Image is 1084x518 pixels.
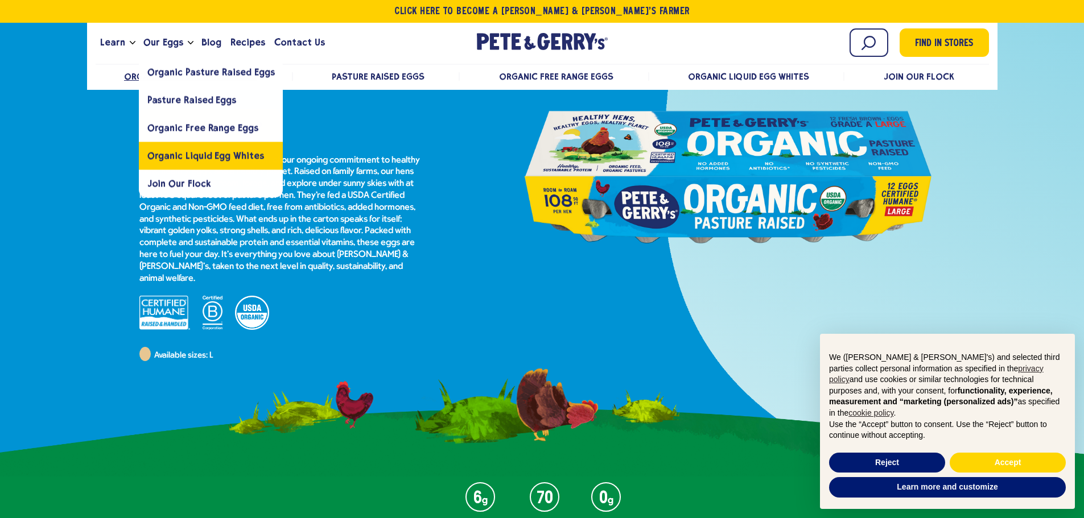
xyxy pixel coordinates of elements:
[96,64,989,88] nav: desktop product menu
[473,494,482,504] strong: 6
[688,71,809,82] a: Organic Liquid Egg Whites
[537,494,553,504] strong: 70
[139,169,283,197] a: Join Our Flock
[829,419,1066,441] p: Use the “Accept” button to consent. Use the “Reject” button to continue without accepting.
[147,122,258,133] span: Organic Free Range Eggs
[915,36,973,52] span: Find in Stores
[950,453,1066,473] button: Accept
[599,494,608,504] strong: 0
[499,71,613,82] a: Organic Free Range Eggs
[147,150,264,161] span: Organic Liquid Egg Whites
[188,41,193,45] button: Open the dropdown menu for Our Eggs
[100,35,125,49] span: Learn
[197,27,226,58] a: Blog
[147,178,211,189] span: Join Our Flock
[147,94,236,105] span: Pasture Raised Eggs
[201,35,221,49] span: Blog
[139,27,188,58] a: Our Eggs
[884,71,954,82] a: Join Our Flock
[829,453,945,473] button: Reject
[139,58,283,86] a: Organic Pasture Raised Eggs
[900,28,989,57] a: Find in Stores
[829,352,1066,419] p: We ([PERSON_NAME] & [PERSON_NAME]'s) and selected third parties collect personal information as s...
[147,67,275,77] span: Organic Pasture Raised Eggs
[226,27,270,58] a: Recipes
[850,28,888,57] input: Search
[96,27,130,58] a: Learn
[829,477,1066,498] button: Learn more and customize
[230,35,265,49] span: Recipes
[124,71,258,82] a: Organic Pasture Raised Eggs
[811,325,1084,518] div: Notice
[274,35,325,49] span: Contact Us
[139,142,283,169] a: Organic Liquid Egg Whites
[154,351,213,360] span: Available sizes: L
[139,114,283,142] a: Organic Free Range Eggs
[332,71,424,82] a: Pasture Raised Eggs
[139,86,283,114] a: Pasture Raised Eggs
[608,495,613,505] em: g
[130,41,135,45] button: Open the dropdown menu for Learn
[482,495,488,505] em: g
[848,408,893,417] a: cookie policy
[139,155,424,285] p: These eggs are the ultimate result of our ongoing commitment to healthy hens, healthy eggs, and a...
[143,35,183,49] span: Our Eggs
[270,27,329,58] a: Contact Us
